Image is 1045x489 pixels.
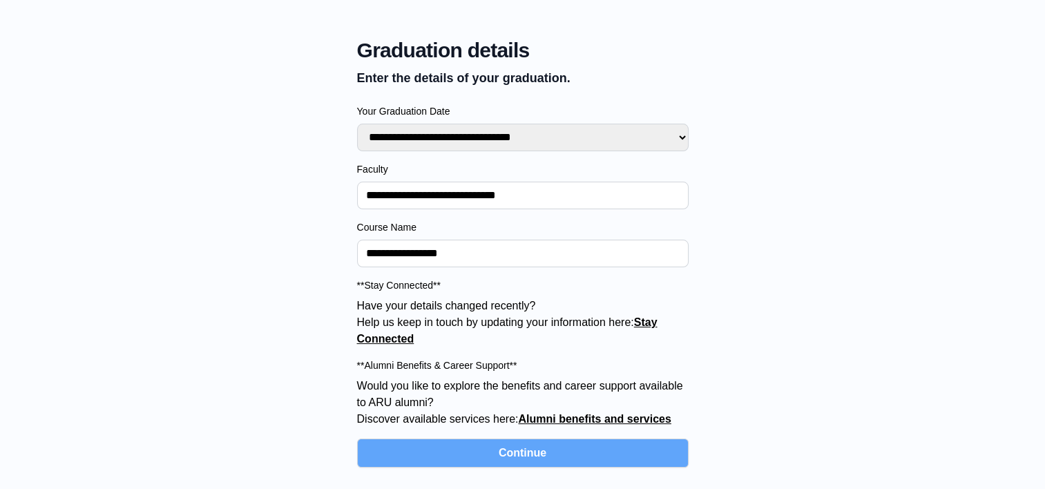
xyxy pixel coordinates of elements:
[357,378,689,428] p: Would you like to explore the benefits and career support available to ARU alumni? Discover avail...
[357,162,689,176] label: Faculty
[357,38,689,63] span: Graduation details
[357,439,689,468] button: Continue
[357,68,689,88] p: Enter the details of your graduation.
[357,104,689,118] label: Your Graduation Date
[357,316,658,345] a: Stay Connected
[518,413,671,425] a: Alumni benefits and services
[357,298,689,347] p: Have your details changed recently? Help us keep in touch by updating your information here:
[357,358,689,372] label: **Alumni Benefits & Career Support**
[357,220,689,234] label: Course Name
